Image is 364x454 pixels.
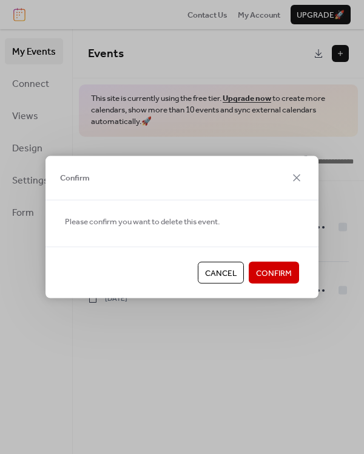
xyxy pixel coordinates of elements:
button: Confirm [249,262,299,284]
button: Cancel [198,262,244,284]
span: Confirm [60,172,90,184]
span: Cancel [205,267,237,280]
span: Confirm [256,267,292,280]
span: Please confirm you want to delete this event. [65,215,220,227]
